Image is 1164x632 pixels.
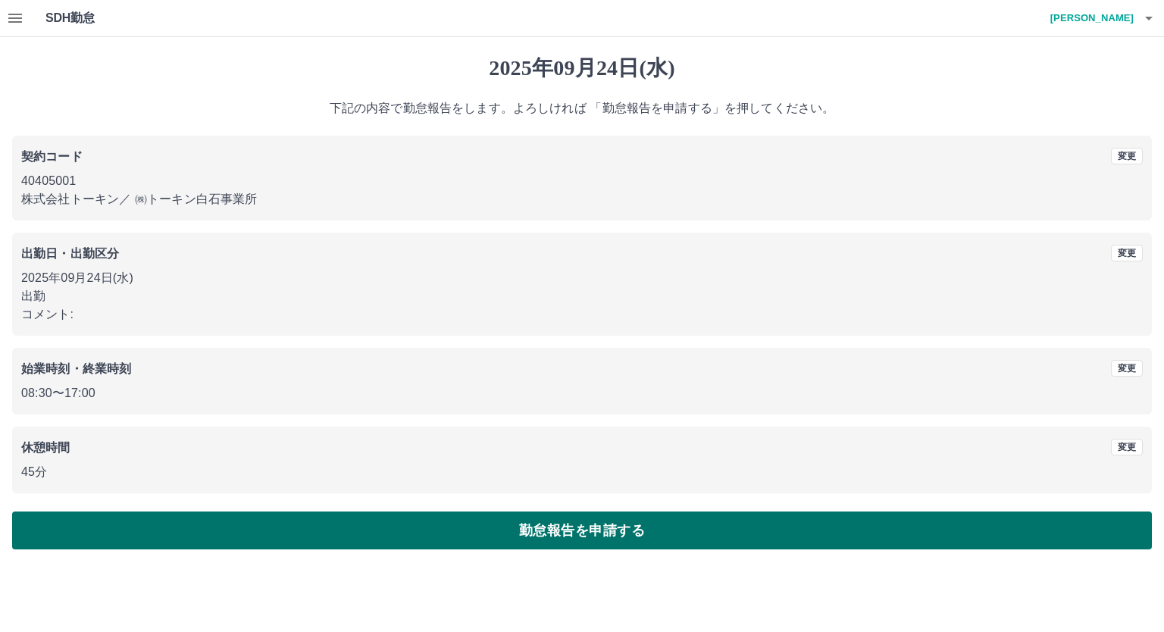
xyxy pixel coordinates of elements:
b: 契約コード [21,150,83,163]
b: 出勤日・出勤区分 [21,247,119,260]
b: 休憩時間 [21,441,70,454]
p: 45分 [21,463,1143,481]
button: 変更 [1111,245,1143,261]
button: 変更 [1111,439,1143,455]
p: 40405001 [21,172,1143,190]
p: 株式会社トーキン ／ ㈱トーキン白石事業所 [21,190,1143,208]
button: 変更 [1111,360,1143,377]
h1: 2025年09月24日(水) [12,55,1152,81]
b: 始業時刻・終業時刻 [21,362,131,375]
p: 出勤 [21,287,1143,305]
button: 勤怠報告を申請する [12,512,1152,549]
p: 下記の内容で勤怠報告をします。よろしければ 「勤怠報告を申請する」を押してください。 [12,99,1152,117]
p: 2025年09月24日(水) [21,269,1143,287]
p: コメント: [21,305,1143,324]
button: 変更 [1111,148,1143,164]
p: 08:30 〜 17:00 [21,384,1143,402]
